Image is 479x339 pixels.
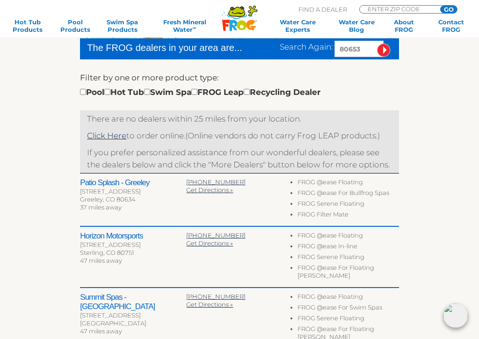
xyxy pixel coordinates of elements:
div: The FROG dealers in your area are... [87,41,243,55]
label: Filter by one or more product type: [80,72,219,84]
div: [STREET_ADDRESS] [80,188,186,195]
div: [STREET_ADDRESS] [80,311,186,319]
h2: Horizon Motorsports [80,231,186,241]
li: FROG @ease Floating [298,178,399,189]
a: Get Directions » [186,186,233,194]
p: (Online vendors do not carry Frog LEAP products.) [87,130,392,142]
a: Hot TubProducts [9,18,46,33]
input: Submit [377,43,391,57]
a: ContactFROG [433,18,470,33]
a: PoolProducts [57,18,94,33]
li: FROG Serene Floating [298,200,399,210]
input: Zip Code Form [367,6,430,12]
span: Search Again: [280,42,333,51]
h2: Patio Splash - Greeley [80,178,186,188]
li: FROG @ease Floating [298,293,399,303]
input: GO [440,6,457,13]
a: Click Here [87,131,126,140]
li: FROG @ease In-line [298,242,399,253]
li: FROG @ease Floating [298,231,399,242]
div: Greeley, CO 80634 [80,195,186,203]
h2: Summit Spas - [GEOGRAPHIC_DATA] [80,293,186,311]
p: If you prefer personalized assistance from our wonderful dealers, please see the dealers below an... [87,146,392,171]
a: Fresh MineralWater∞ [152,18,218,33]
li: FROG @ease For Bullfrog Spas [298,189,399,200]
li: FROG Filter Mate [298,210,399,221]
span: 37 miles away [80,203,122,211]
sup: ∞ [193,25,196,30]
a: [PHONE_NUMBER] [186,231,246,239]
span: 47 miles away [80,327,122,335]
span: to order online. [87,131,185,140]
div: Sterling, CO 80751 [80,249,186,257]
a: [PHONE_NUMBER] [186,178,246,186]
a: Get Directions » [186,239,233,247]
a: Water CareBlog [338,18,375,33]
a: Get Directions » [186,301,233,308]
p: There are no dealers within 25 miles from your location. [87,113,392,125]
div: [STREET_ADDRESS] [80,241,186,249]
p: Find A Dealer [298,5,347,14]
li: FROG @ease For Floating [PERSON_NAME] [298,264,399,282]
div: Pool Hot Tub Swim Spa FROG Leap Recycling Dealer [80,86,320,98]
a: Water CareExperts [268,18,327,33]
img: openIcon [443,303,468,328]
li: FROG @ease For Swim Spas [298,303,399,314]
li: FROG Serene Floating [298,253,399,264]
a: Swim SpaProducts [104,18,141,33]
li: FROG Serene Floating [298,314,399,325]
a: AboutFROG [385,18,422,33]
span: 47 miles away [80,257,122,264]
div: [GEOGRAPHIC_DATA] [80,319,186,327]
a: [PHONE_NUMBER] [186,293,246,300]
